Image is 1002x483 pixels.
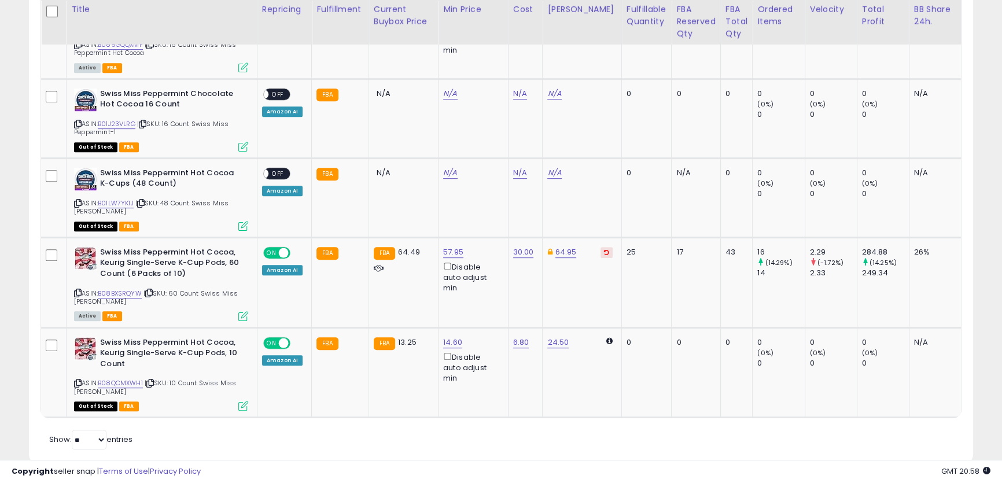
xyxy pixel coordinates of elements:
small: FBA [316,247,338,260]
small: (0%) [810,99,826,109]
div: 249.34 [862,268,909,278]
div: 0 [757,337,804,348]
div: Total Profit [862,3,904,28]
div: 0 [862,358,909,368]
a: 14.60 [443,337,462,348]
div: Current Buybox Price [374,3,433,28]
small: (0%) [862,99,878,109]
div: ASIN: [74,337,248,410]
div: 14 [757,268,804,278]
img: 51lpfcH9nSL._SL40_.jpg [74,337,97,360]
span: FBA [119,222,139,231]
div: 16 [757,247,804,257]
div: 0 [627,89,663,99]
div: Amazon AI [262,355,303,366]
a: B089GQQXMF [98,40,143,50]
span: | SKU: 10 Count Swiss Miss [PERSON_NAME] [74,378,236,396]
small: FBA [316,89,338,101]
small: (0%) [862,348,878,357]
div: FBA Reserved Qty [676,3,715,40]
div: ASIN: [74,168,248,230]
span: All listings currently available for purchase on Amazon [74,63,101,73]
small: (0%) [757,179,773,188]
div: Disable auto adjust min [443,260,499,294]
div: ASIN: [74,9,248,71]
div: ASIN: [74,247,248,320]
a: 64.95 [555,246,577,258]
div: 0 [810,109,857,120]
div: 0 [810,358,857,368]
a: Terms of Use [99,466,148,477]
div: 0 [757,358,804,368]
div: N/A [914,89,952,99]
span: Show: entries [49,434,132,445]
span: ON [264,338,279,348]
span: N/A [377,88,391,99]
a: 57.95 [443,246,463,258]
div: Cost [513,3,538,16]
div: seller snap | | [12,466,201,477]
div: 0 [810,168,857,178]
small: FBA [316,337,338,350]
div: FBA Total Qty [725,3,747,40]
span: OFF [268,89,287,99]
div: 17 [676,247,711,257]
div: 25 [627,247,663,257]
span: OFF [268,168,287,178]
div: 0 [810,89,857,99]
a: 30.00 [513,246,534,258]
img: 51FOxMoKjoL._SL40_.jpg [74,247,97,270]
small: (0%) [757,348,773,357]
span: 2025-08-10 20:58 GMT [941,466,990,477]
div: 0 [725,89,743,99]
small: (0%) [810,348,826,357]
div: BB Share 24h. [914,3,956,28]
div: 0 [627,337,663,348]
a: N/A [513,167,527,179]
b: Swiss Miss Peppermint Hot Cocoa K-Cups (48 Count) [100,168,241,192]
div: 2.29 [810,247,857,257]
span: | SKU: 16 Count Swiss Miss Peppermint-1 [74,119,229,137]
div: 0 [757,89,804,99]
div: 0 [862,337,909,348]
div: Amazon AI [262,265,303,275]
small: (-1.72%) [817,258,843,267]
a: N/A [547,167,561,179]
div: 0 [757,189,804,199]
strong: Copyright [12,466,54,477]
div: 0 [862,89,909,99]
div: 0 [725,337,743,348]
small: (14.25%) [870,258,897,267]
span: 13.25 [398,337,417,348]
div: 0 [810,337,857,348]
div: 0 [627,168,663,178]
div: Min Price [443,3,503,16]
small: FBA [374,247,395,260]
div: 0 [757,168,804,178]
span: 64.49 [398,246,420,257]
div: 0 [862,168,909,178]
a: B01LW7YK1J [98,198,134,208]
small: FBA [316,168,338,180]
small: (14.29%) [765,258,792,267]
div: ASIN: [74,89,248,150]
img: 51+kdJghRBL._SL40_.jpg [74,89,97,112]
div: 43 [725,247,743,257]
div: 0 [676,89,711,99]
div: N/A [676,168,711,178]
div: Disable auto adjust min [443,351,499,384]
div: 0 [676,337,711,348]
span: All listings that are currently out of stock and unavailable for purchase on Amazon [74,222,117,231]
div: 284.88 [862,247,909,257]
span: FBA [102,63,122,73]
span: ON [264,248,279,257]
span: All listings that are currently out of stock and unavailable for purchase on Amazon [74,401,117,411]
a: N/A [547,88,561,99]
span: | SKU: 16 Count Swiss Miss Peppermint Hot Cocoa [74,40,236,57]
span: FBA [119,142,139,152]
small: FBA [374,337,395,350]
a: B08BXSRQYW [98,289,142,298]
div: Amazon AI [262,106,303,117]
span: N/A [377,167,391,178]
span: All listings currently available for purchase on Amazon [74,311,101,321]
